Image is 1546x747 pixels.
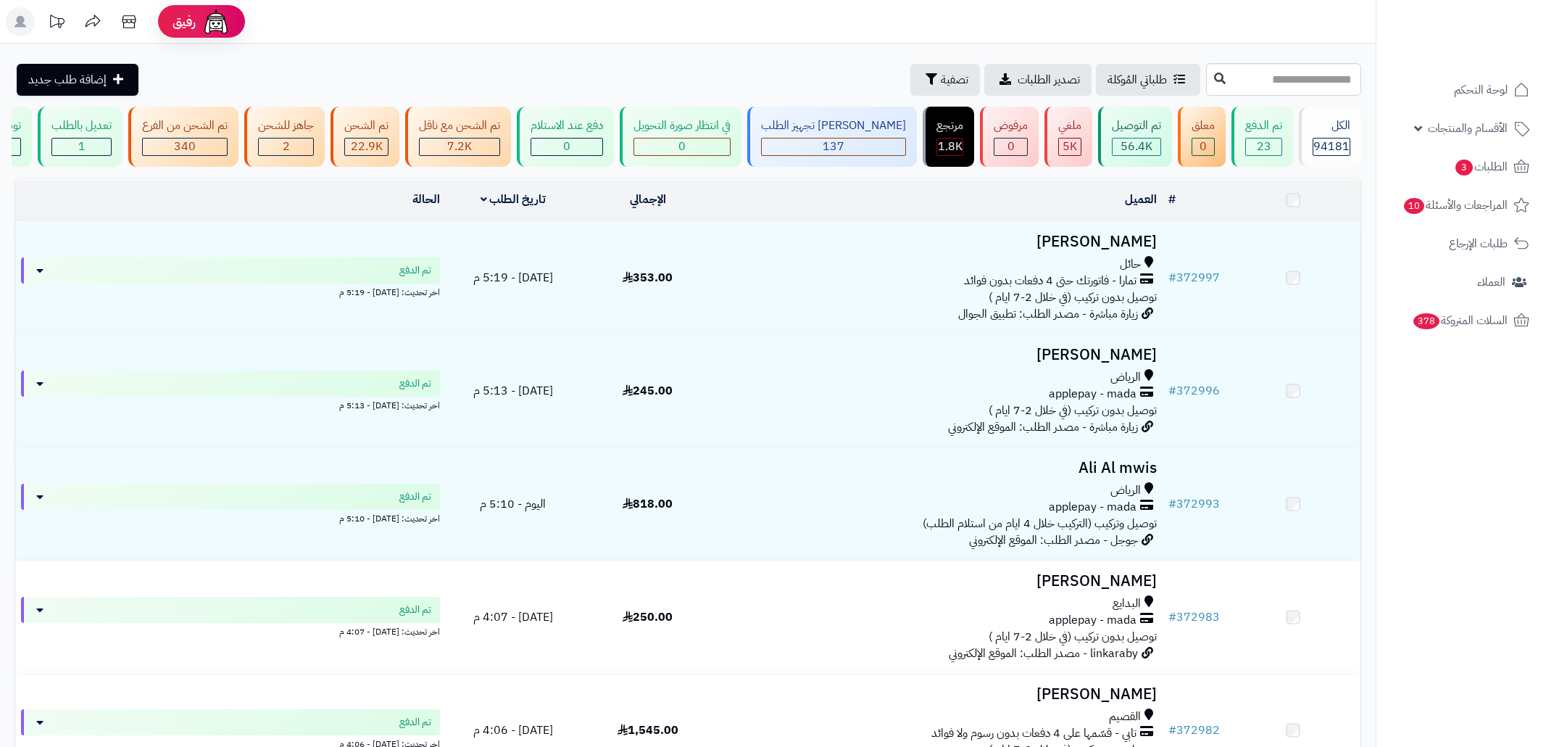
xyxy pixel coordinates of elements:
[923,515,1157,532] span: توصيل وتركيب (التركيب خلال 4 ايام من استلام الطلب)
[948,418,1138,436] span: زيارة مباشرة - مصدر الطلب: الموقع الإلكتروني
[720,686,1157,703] h3: [PERSON_NAME]
[678,138,686,155] span: 0
[720,573,1157,590] h3: [PERSON_NAME]
[1296,107,1364,167] a: الكل94181
[1018,71,1080,88] span: تصدير الطلبات
[762,139,905,155] div: 137
[402,107,514,167] a: تم الشحن مع ناقل 7.2K
[1385,188,1537,223] a: المراجعات والأسئلة10
[21,397,440,412] div: اخر تحديث: [DATE] - 5:13 م
[941,71,968,88] span: تصفية
[994,117,1028,134] div: مرفوض
[1113,595,1141,612] span: البدايع
[1313,117,1350,134] div: الكل
[1200,138,1207,155] span: 0
[1168,495,1220,513] a: #372993
[1385,303,1537,338] a: السلات المتروكة378
[1007,138,1015,155] span: 0
[283,138,290,155] span: 2
[201,7,230,36] img: ai-face.png
[623,382,673,400] span: 245.00
[399,715,431,730] span: تم الدفع
[931,725,1136,742] span: تابي - قسّمها على 4 دفعات بدون رسوم ولا فوائد
[21,623,440,638] div: اخر تحديث: [DATE] - 4:07 م
[1455,160,1473,176] span: 3
[531,117,603,134] div: دفع عند الاستلام
[623,495,673,513] span: 818.00
[1110,369,1141,386] span: الرياض
[258,117,314,134] div: جاهز للشحن
[420,139,499,155] div: 7223
[531,139,602,155] div: 0
[761,117,906,134] div: [PERSON_NAME] تجهيز الطلب
[480,495,546,513] span: اليوم - 5:10 م
[1096,64,1200,96] a: طلباتي المُوكلة
[1313,138,1350,155] span: 94181
[1109,709,1141,725] span: القصيم
[481,191,546,208] a: تاريخ الطلب
[910,64,980,96] button: تصفية
[473,269,553,286] span: [DATE] - 5:19 م
[1168,382,1220,400] a: #372996
[618,722,678,739] span: 1,545.00
[1413,313,1439,329] span: 378
[447,138,472,155] span: 7.2K
[1402,195,1508,215] span: المراجعات والأسئلة
[563,138,570,155] span: 0
[514,107,617,167] a: دفع عند الاستلام 0
[1385,265,1537,300] a: العملاء
[989,628,1157,645] span: توصيل بدون تركيب (في خلال 2-7 ايام )
[1168,191,1176,208] a: #
[241,107,328,167] a: جاهز للشحن 2
[1107,71,1167,88] span: طلباتي المُوكلة
[1404,198,1424,214] span: 10
[1120,256,1141,273] span: حائل
[1049,612,1136,629] span: applepay - mada
[1168,269,1220,286] a: #372997
[969,532,1138,549] span: جوجل - مصدر الطلب: الموقع الإلكتروني
[78,138,86,155] span: 1
[958,305,1138,323] span: زيارة مباشرة - مصدر الطلب: تطبيق الجوال
[720,347,1157,363] h3: [PERSON_NAME]
[936,117,963,134] div: مرتجع
[623,608,673,626] span: 250.00
[1168,608,1220,626] a: #372983
[633,117,731,134] div: في انتظار صورة التحويل
[1110,482,1141,499] span: الرياض
[977,107,1042,167] a: مرفوض 0
[142,117,228,134] div: تم الشحن من الفرع
[1168,722,1220,739] a: #372982
[964,273,1136,289] span: تمارا - فاتورتك حتى 4 دفعات بدون فوائد
[399,490,431,504] span: تم الدفع
[143,139,227,155] div: 340
[1257,138,1271,155] span: 23
[1175,107,1229,167] a: معلق 0
[1042,107,1095,167] a: ملغي 5K
[984,64,1092,96] a: تصدير الطلبات
[125,107,241,167] a: تم الشحن من الفرع 340
[21,284,440,299] div: اخر تحديث: [DATE] - 5:19 م
[1121,138,1152,155] span: 56.4K
[623,269,673,286] span: 353.00
[1454,80,1508,100] span: لوحة التحكم
[1229,107,1296,167] a: تم الدفع 23
[1049,386,1136,403] span: applepay - mada
[1095,107,1175,167] a: تم التوصيل 56.4K
[399,376,431,391] span: تم الدفع
[173,13,196,30] span: رفيق
[21,510,440,525] div: اخر تحديث: [DATE] - 5:10 م
[1385,73,1537,107] a: لوحة التحكم
[35,107,125,167] a: تعديل بالطلب 1
[399,603,431,617] span: تم الدفع
[937,139,963,155] div: 1804
[994,139,1027,155] div: 0
[345,139,388,155] div: 22936
[1385,149,1537,184] a: الطلبات3
[617,107,744,167] a: في انتظار صورة التحويل 0
[720,234,1157,250] h3: [PERSON_NAME]
[1246,139,1281,155] div: 23
[1428,118,1508,139] span: الأقسام والمنتجات
[1449,234,1508,254] span: طلبات الإرجاع
[473,722,553,739] span: [DATE] - 4:06 م
[174,138,196,155] span: 340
